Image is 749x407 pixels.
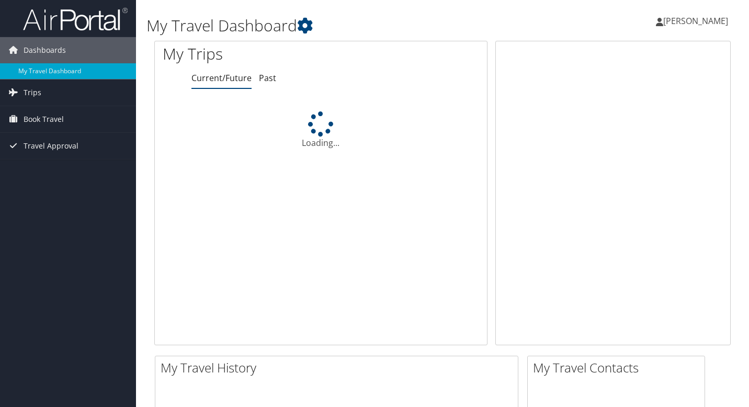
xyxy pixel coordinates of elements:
[23,7,128,31] img: airportal-logo.png
[24,37,66,63] span: Dashboards
[259,72,276,84] a: Past
[656,5,739,37] a: [PERSON_NAME]
[163,43,341,65] h1: My Trips
[24,80,41,106] span: Trips
[24,106,64,132] span: Book Travel
[146,15,541,37] h1: My Travel Dashboard
[155,111,487,149] div: Loading...
[663,15,728,27] span: [PERSON_NAME]
[191,72,252,84] a: Current/Future
[24,133,78,159] span: Travel Approval
[533,359,705,377] h2: My Travel Contacts
[161,359,518,377] h2: My Travel History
